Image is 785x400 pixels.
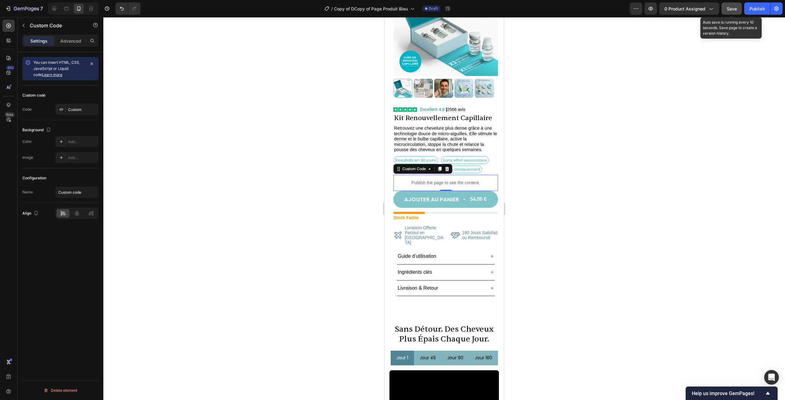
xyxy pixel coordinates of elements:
[22,189,33,195] div: Name
[5,112,15,117] div: Beta
[60,38,81,44] p: Advanced
[22,126,52,134] div: Background
[334,6,408,12] span: Copy of DCopy of Page Produit Bleu
[385,17,504,400] iframe: Design area
[744,2,770,15] button: Publish
[2,2,46,15] button: 7
[22,386,98,395] button: Delete element
[42,72,62,77] a: Learn more
[6,65,15,70] div: 450
[764,370,779,385] div: Open Intercom Messenger
[22,175,46,181] div: Configuration
[727,6,737,11] span: Save
[68,139,97,145] div: Add...
[30,22,82,29] p: Custom Code
[692,390,772,397] button: Show survey - Help us improve GemPages!
[429,6,438,11] span: Draft
[664,6,705,12] span: 0 product assigned
[116,2,140,15] div: Undo/Redo
[30,38,48,44] p: Settings
[22,155,33,160] div: Image
[22,209,40,218] div: Align
[68,107,97,112] div: Custom
[22,107,32,112] div: Code
[659,2,719,15] button: 0 product assigned
[33,60,80,77] span: You can insert HTML, CSS, JavaScript or Liquid code
[40,5,43,12] p: 7
[22,93,45,98] div: Custom code
[331,6,333,12] span: /
[692,390,764,396] span: Help us improve GemPages!
[722,2,742,15] button: Save
[22,139,32,144] div: Color
[68,155,97,161] div: Add...
[749,6,765,12] div: Publish
[44,387,77,394] div: Delete element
